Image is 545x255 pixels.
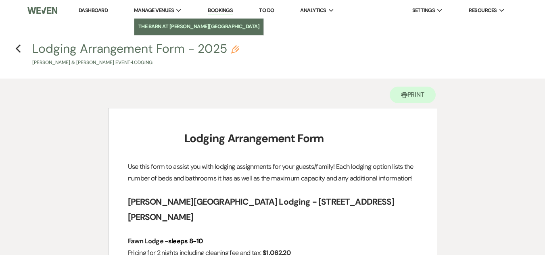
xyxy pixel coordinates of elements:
[134,6,174,15] span: Manage Venues
[128,237,168,245] strong: Fawn Lodge -
[469,6,497,15] span: Resources
[134,19,264,35] a: The Barn at [PERSON_NAME][GEOGRAPHIC_DATA]
[128,196,395,223] strong: [PERSON_NAME][GEOGRAPHIC_DATA] Lodging - [STREET_ADDRESS][PERSON_NAME]
[32,59,239,66] p: [PERSON_NAME] & [PERSON_NAME] Event • Lodging
[138,23,260,31] li: The Barn at [PERSON_NAME][GEOGRAPHIC_DATA]
[208,7,233,15] a: Bookings
[79,7,108,14] a: Dashboard
[259,7,274,14] a: To Do
[168,237,203,245] strong: sleeps 8-10
[300,6,326,15] span: Analytics
[184,131,324,146] strong: Lodging Arrangement Form
[32,43,239,66] button: Lodging Arrangement Form - 2025[PERSON_NAME] & [PERSON_NAME] Event•Lodging
[412,6,435,15] span: Settings
[390,87,436,103] button: Print
[128,161,418,185] h3: Use this form to assist you with lodging assignments for your guests/family! Each lodging option ...
[27,2,58,19] img: Weven Logo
